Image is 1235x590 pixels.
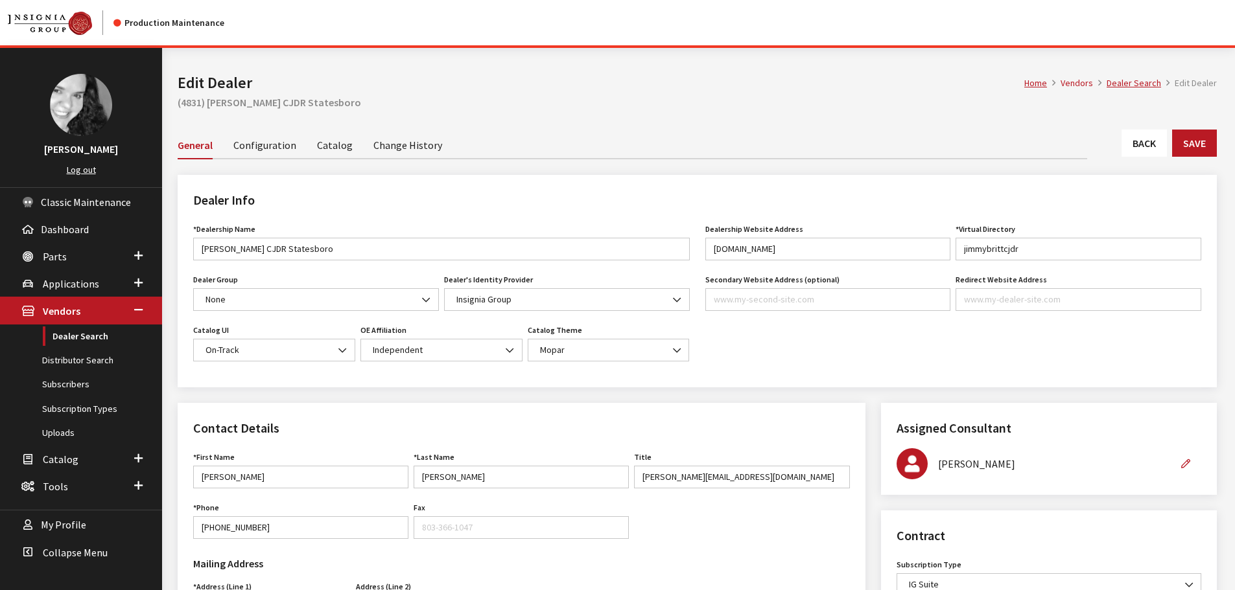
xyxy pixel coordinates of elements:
[43,453,78,466] span: Catalog
[8,10,113,35] a: Insignia Group logo
[897,559,961,571] label: Subscription Type
[956,274,1047,286] label: Redirect Website Address
[897,526,1201,545] h2: Contract
[414,502,425,514] label: Fax
[1172,130,1217,157] button: Save
[705,223,803,235] label: Dealership Website Address
[634,466,849,488] input: Manager
[705,274,840,286] label: Secondary Website Address (optional)
[193,324,229,336] label: Catalog UI
[1170,453,1201,475] button: Edit Assigned Consultant
[8,12,92,35] img: Catalog Maintenance
[202,293,430,306] span: None
[1047,76,1093,90] li: Vendors
[43,546,108,559] span: Collapse Menu
[373,131,442,158] a: Change History
[360,324,406,336] label: OE Affiliation
[193,339,355,361] span: On-Track
[536,343,681,357] span: Mopar
[938,456,1170,471] div: [PERSON_NAME]
[67,164,96,176] a: Log out
[41,196,131,209] span: Classic Maintenance
[43,480,68,493] span: Tools
[193,223,255,235] label: *Dealership Name
[50,74,112,136] img: Khrystal Dorton
[414,451,454,463] label: Last Name
[705,238,951,260] input: www.my-dealer-site.com
[360,339,523,361] span: Independent
[43,250,67,263] span: Parts
[444,274,533,286] label: Dealer's Identity Provider
[193,288,439,311] span: None
[1122,130,1167,157] a: Back
[317,131,353,158] a: Catalog
[233,131,296,158] a: Configuration
[956,288,1201,311] input: www.my-dealer-site.com
[193,451,235,463] label: First Name
[41,519,86,532] span: My Profile
[193,466,408,488] input: John
[193,516,408,539] input: 888-579-4458
[956,238,1201,260] input: site-name
[956,223,1015,235] label: *Virtual Directory
[414,466,629,488] input: Doe
[41,223,89,236] span: Dashboard
[113,16,224,30] div: Production Maintenance
[178,95,1217,110] h2: (4831) [PERSON_NAME] CJDR Statesboro
[193,502,219,514] label: Phone
[1107,77,1161,89] a: Dealer Search
[13,141,149,157] h3: [PERSON_NAME]
[193,190,1201,210] h2: Dealer Info
[453,293,681,306] span: Insignia Group
[178,71,1024,95] h1: Edit Dealer
[444,288,690,311] span: Insignia Group
[193,274,238,286] label: Dealer Group
[1161,76,1217,90] li: Edit Dealer
[193,418,850,438] h2: Contact Details
[705,288,951,311] input: www.my-second-site.com
[528,324,582,336] label: Catalog Theme
[369,343,514,357] span: Independent
[43,277,99,290] span: Applications
[897,418,1201,438] h2: Assigned Consultant
[193,556,513,571] h3: Mailing Address
[178,131,213,159] a: General
[1024,77,1047,89] a: Home
[43,305,80,318] span: Vendors
[202,343,347,357] span: On-Track
[414,516,629,539] input: 803-366-1047
[528,339,690,361] span: Mopar
[634,451,652,463] label: Title
[897,448,928,479] img: Roger Schmidt
[193,238,690,260] input: My Dealer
